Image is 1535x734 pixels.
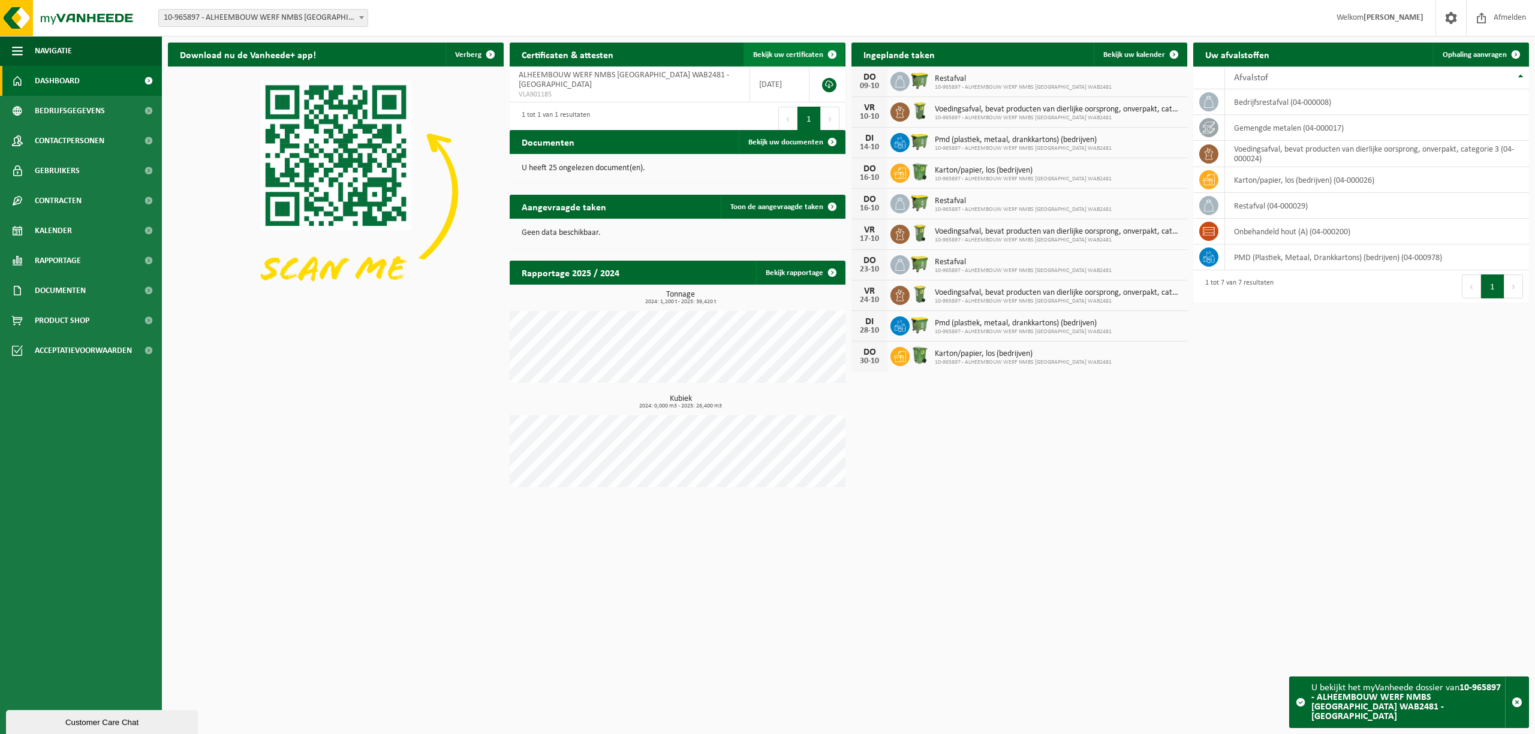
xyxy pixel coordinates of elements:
[935,267,1112,274] span: 10-965897 - ALHEEMBOUW WERF NMBS [GEOGRAPHIC_DATA] WAB2481
[1504,274,1523,298] button: Next
[510,195,618,218] h2: Aangevraagde taken
[730,203,823,211] span: Toon de aangevraagde taken
[910,162,930,182] img: WB-0370-HPE-GN-50
[1443,51,1507,59] span: Ophaling aanvragen
[35,66,80,96] span: Dashboard
[739,130,844,154] a: Bekijk uw documenten
[935,84,1112,91] span: 10-965897 - ALHEEMBOUW WERF NMBS [GEOGRAPHIC_DATA] WAB2481
[35,126,104,156] span: Contactpersonen
[750,67,809,102] td: [DATE]
[510,130,586,153] h2: Documenten
[935,237,1181,244] span: 10-965897 - ALHEEMBOUW WERF NMBS [GEOGRAPHIC_DATA] WAB2481
[935,176,1112,183] span: 10-965897 - ALHEEMBOUW WERF NMBS [GEOGRAPHIC_DATA] WAB2481
[857,174,881,182] div: 16-10
[935,114,1181,122] span: 10-965897 - ALHEEMBOUW WERF NMBS [GEOGRAPHIC_DATA] WAB2481
[510,261,631,284] h2: Rapportage 2025 / 2024
[857,286,881,296] div: VR
[522,229,833,237] p: Geen data beschikbaar.
[35,216,72,246] span: Kalender
[778,107,797,131] button: Previous
[1364,13,1423,22] strong: [PERSON_NAME]
[857,103,881,113] div: VR
[1311,677,1505,727] div: U bekijkt het myVanheede dossier van
[748,138,823,146] span: Bekijk uw documenten
[168,67,504,318] img: Download de VHEPlus App
[857,143,881,152] div: 14-10
[935,328,1112,336] span: 10-965897 - ALHEEMBOUW WERF NMBS [GEOGRAPHIC_DATA] WAB2481
[797,107,821,131] button: 1
[857,73,881,82] div: DO
[935,359,1112,366] span: 10-965897 - ALHEEMBOUW WERF NMBS [GEOGRAPHIC_DATA] WAB2481
[910,315,930,335] img: WB-1100-HPE-GN-50
[1225,244,1529,270] td: PMD (Plastiek, Metaal, Drankkartons) (bedrijven) (04-000978)
[35,156,80,186] span: Gebruikers
[935,349,1112,359] span: Karton/papier, los (bedrijven)
[910,192,930,213] img: WB-1100-HPE-GN-50
[857,82,881,90] div: 09-10
[510,43,625,66] h2: Certificaten & attesten
[857,195,881,204] div: DO
[910,345,930,366] img: WB-0370-HPE-GN-50
[753,51,823,59] span: Bekijk uw certificaten
[35,306,89,336] span: Product Shop
[1103,51,1165,59] span: Bekijk uw kalender
[516,105,590,132] div: 1 tot 1 van 1 resultaten
[935,135,1112,145] span: Pmd (plastiek, metaal, drankkartons) (bedrijven)
[35,96,105,126] span: Bedrijfsgegevens
[1225,167,1529,193] td: karton/papier, los (bedrijven) (04-000026)
[935,105,1181,114] span: Voedingsafval, bevat producten van dierlijke oorsprong, onverpakt, categorie 3
[910,253,930,274] img: WB-1100-HPE-GN-50
[6,708,200,734] iframe: chat widget
[857,357,881,366] div: 30-10
[910,70,930,90] img: WB-1100-HPE-GN-50
[744,43,844,67] a: Bekijk uw certificaten
[1433,43,1528,67] a: Ophaling aanvragen
[857,204,881,213] div: 16-10
[159,10,368,26] span: 10-965897 - ALHEEMBOUW WERF NMBS MECHELEN WAB2481 - MECHELEN
[455,51,481,59] span: Verberg
[1094,43,1186,67] a: Bekijk uw kalender
[935,166,1112,176] span: Karton/papier, los (bedrijven)
[935,206,1112,213] span: 10-965897 - ALHEEMBOUW WERF NMBS [GEOGRAPHIC_DATA] WAB2481
[1225,193,1529,219] td: restafval (04-000029)
[1462,274,1481,298] button: Previous
[35,36,72,66] span: Navigatie
[857,225,881,235] div: VR
[522,164,833,173] p: U heeft 25 ongelezen document(en).
[1234,73,1268,83] span: Afvalstof
[935,197,1112,206] span: Restafval
[35,186,82,216] span: Contracten
[935,298,1181,305] span: 10-965897 - ALHEEMBOUW WERF NMBS [GEOGRAPHIC_DATA] WAB2481
[857,164,881,174] div: DO
[519,71,729,89] span: ALHEEMBOUW WERF NMBS [GEOGRAPHIC_DATA] WAB2481 - [GEOGRAPHIC_DATA]
[935,74,1112,84] span: Restafval
[857,235,881,243] div: 17-10
[857,265,881,274] div: 23-10
[35,336,132,366] span: Acceptatievoorwaarden
[935,227,1181,237] span: Voedingsafval, bevat producten van dierlijke oorsprong, onverpakt, categorie 3
[935,145,1112,152] span: 10-965897 - ALHEEMBOUW WERF NMBS [GEOGRAPHIC_DATA] WAB2481
[910,131,930,152] img: WB-1100-HPE-GN-50
[1193,43,1281,66] h2: Uw afvalstoffen
[935,258,1112,267] span: Restafval
[1199,273,1274,300] div: 1 tot 7 van 7 resultaten
[756,261,844,285] a: Bekijk rapportage
[721,195,844,219] a: Toon de aangevraagde taken
[519,90,741,99] span: VLA901185
[1311,683,1501,721] strong: 10-965897 - ALHEEMBOUW WERF NMBS [GEOGRAPHIC_DATA] WAB2481 - [GEOGRAPHIC_DATA]
[516,403,845,409] span: 2024: 0,000 m3 - 2025: 26,400 m3
[851,43,947,66] h2: Ingeplande taken
[857,296,881,304] div: 24-10
[857,348,881,357] div: DO
[857,327,881,335] div: 28-10
[935,288,1181,298] span: Voedingsafval, bevat producten van dierlijke oorsprong, onverpakt, categorie 3
[516,299,845,305] span: 2024: 1,200 t - 2025: 39,420 t
[935,319,1112,328] span: Pmd (plastiek, metaal, drankkartons) (bedrijven)
[910,101,930,121] img: WB-0140-HPE-GN-50
[821,107,839,131] button: Next
[1225,115,1529,141] td: gemengde metalen (04-000017)
[35,276,86,306] span: Documenten
[857,134,881,143] div: DI
[857,317,881,327] div: DI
